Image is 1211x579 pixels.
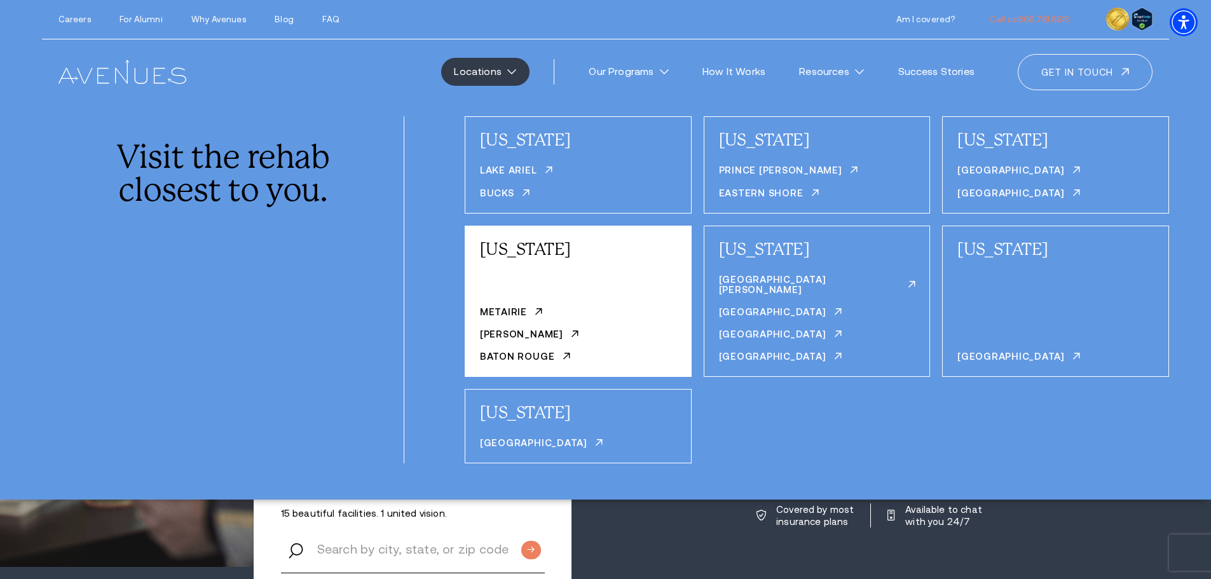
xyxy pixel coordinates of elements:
a: [US_STATE] [957,240,1048,259]
a: Lake Ariel [480,165,552,179]
a: How It Works [690,58,779,86]
a: Am I covered? [896,15,955,24]
a: Careers [58,15,91,24]
a: For Alumni [120,15,162,24]
a: Prince [PERSON_NAME] [719,165,858,179]
a: [PERSON_NAME] [480,329,578,343]
a: [US_STATE] [719,130,810,149]
a: [GEOGRAPHIC_DATA] [480,438,603,452]
a: [GEOGRAPHIC_DATA] [719,307,842,321]
a: Metairie [480,307,542,321]
a: [US_STATE] [480,130,571,149]
a: [GEOGRAPHIC_DATA][PERSON_NAME] [719,275,915,299]
a: Success Stories [885,58,987,86]
a: [GEOGRAPHIC_DATA] [957,165,1080,179]
a: Baton Rouge [480,351,570,365]
a: Resources [786,58,877,86]
a: Our Programs [576,58,681,86]
span: 866.761.8618 [1018,15,1070,24]
a: Why Avenues [191,15,245,24]
a: Verify LegitScript Approval for www.avenuesrecovery.com [1132,11,1153,24]
a: [US_STATE] [719,240,810,259]
a: [US_STATE] [957,130,1048,149]
a: Eastern Shore [719,188,819,202]
img: Verify Approval for www.avenuesrecovery.com [1132,8,1153,31]
img: clock [1106,8,1129,31]
a: Locations [441,58,530,86]
input: Submit button [521,541,541,559]
a: [GEOGRAPHIC_DATA] [957,351,1080,365]
a: [GEOGRAPHIC_DATA] [957,188,1080,202]
a: Covered by most insurance plans [756,503,855,528]
a: [US_STATE] [480,240,571,259]
a: Blog [275,15,294,24]
p: Available to chat with you 24/7 [905,503,984,528]
input: Search by city, state, or zip code [281,525,545,573]
a: Available to chat with you 24/7 [887,503,984,528]
div: Accessibility Menu [1170,8,1198,36]
p: Covered by most insurance plans [776,503,855,528]
a: [GEOGRAPHIC_DATA] [719,351,842,365]
p: 15 beautiful facilities. 1 united vision. [281,507,545,519]
a: call 866.761.8618 [990,15,1070,24]
a: [US_STATE] [480,403,571,422]
a: Get in touch [1018,54,1153,90]
a: FAQ [322,15,339,24]
a: Bucks [480,188,530,202]
div: Visit the rehab closest to you. [113,140,333,206]
a: [GEOGRAPHIC_DATA] [719,329,842,343]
